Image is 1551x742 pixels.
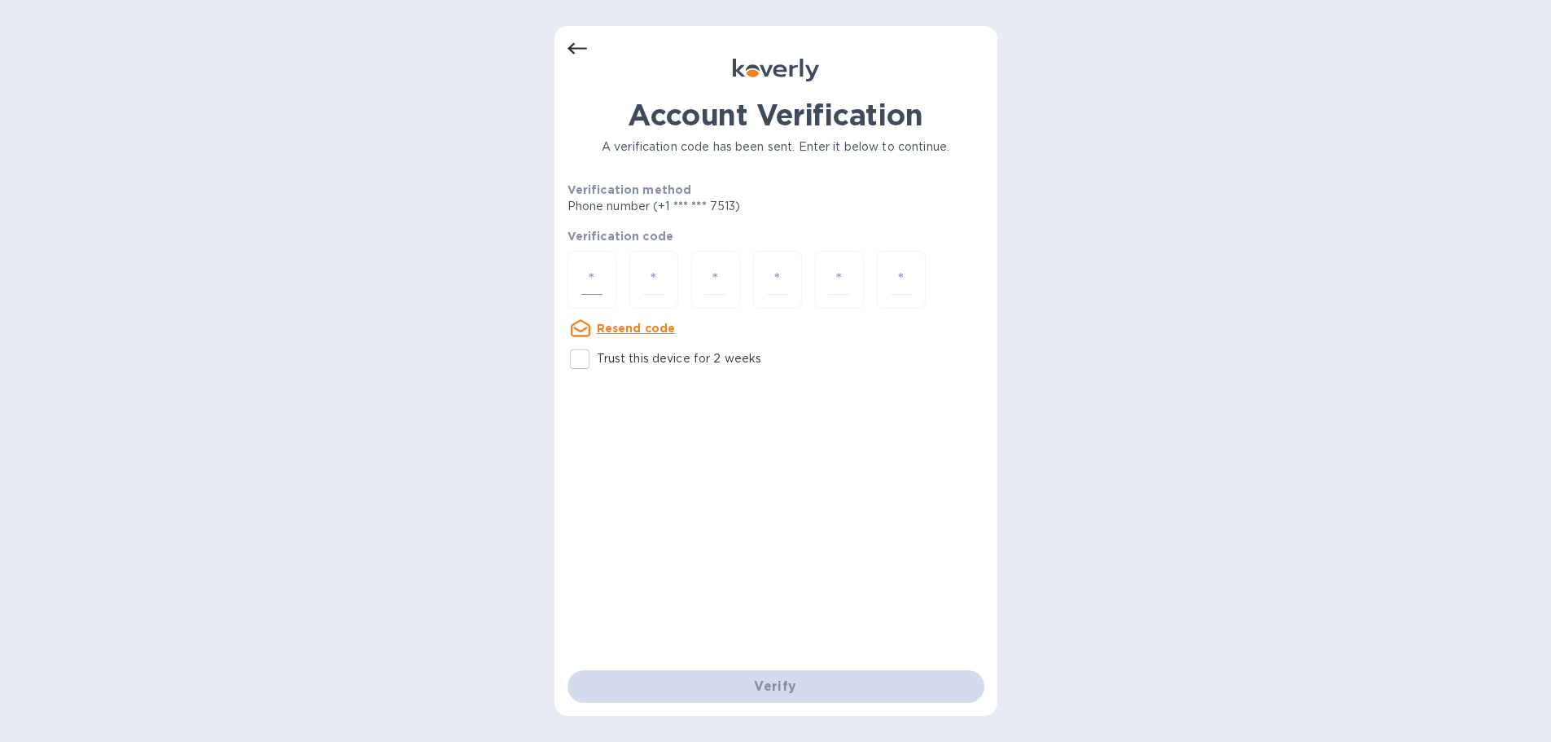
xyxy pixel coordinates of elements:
p: Verification code [567,228,984,244]
p: Phone number (+1 *** *** 7513) [567,198,865,215]
u: Resend code [597,322,676,335]
p: A verification code has been sent. Enter it below to continue. [567,138,984,156]
h1: Account Verification [567,98,984,132]
b: Verification method [567,183,692,196]
p: Trust this device for 2 weeks [597,350,762,367]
